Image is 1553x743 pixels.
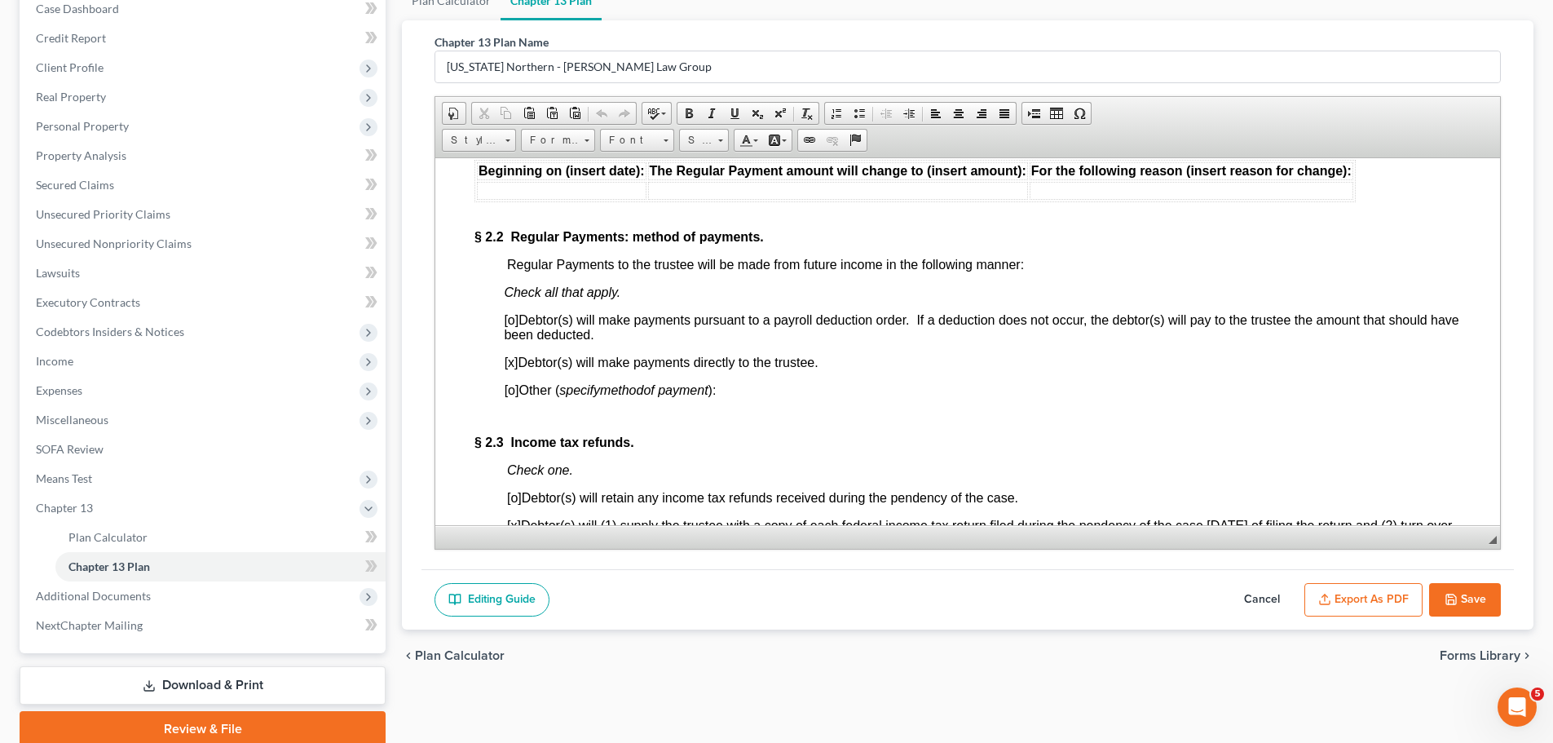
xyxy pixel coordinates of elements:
a: Unlink [821,130,844,151]
a: Format [521,129,595,152]
a: Paste from Word [563,103,586,124]
a: Table [1045,103,1068,124]
a: NextChapter Mailing [23,611,386,640]
a: Undo [590,103,613,124]
i: chevron_right [1520,649,1533,662]
a: Bold [677,103,700,124]
a: Secured Claims [23,170,386,200]
a: Property Analysis [23,141,386,170]
span: Forms Library [1440,649,1520,662]
span: Credit Report [36,31,106,45]
a: Align Left [924,103,947,124]
span: Personal Property [36,119,129,133]
span: Expenses [36,383,82,397]
span: Chapter 13 [36,501,93,515]
iframe: Intercom live chat [1498,688,1537,727]
span: [x] [72,360,86,374]
span: Case Dashboard [36,2,119,15]
a: Document Properties [443,103,465,124]
span: Additional Documents [36,589,151,603]
a: Increase Indent [898,103,920,124]
a: Size [679,129,729,152]
a: Plan Calculator [55,523,386,552]
span: Font [601,130,658,151]
span: Income [36,354,73,368]
span: Chapter 13 Plan [68,559,150,573]
a: Decrease Indent [875,103,898,124]
button: chevron_left Plan Calculator [402,649,505,662]
a: Unsecured Nonpriority Claims [23,229,386,259]
input: Enter name... [435,51,1500,82]
span: Real Property [36,90,106,104]
span: Miscellaneous [36,413,108,427]
span: Format [522,130,579,151]
a: Superscript [769,103,792,124]
a: Insert Page Break for Printing [1022,103,1045,124]
span: Plan Calculator [415,649,505,662]
button: Export as PDF [1304,583,1423,617]
a: Insert/Remove Numbered List [825,103,848,124]
a: Editing Guide [435,583,549,617]
i: chevron_left [402,649,415,662]
a: Link [798,130,821,151]
a: Insert/Remove Bulleted List [848,103,871,124]
span: Executory Contracts [36,295,140,309]
span: Client Profile [36,60,104,74]
span: Debtor(s) will (1) supply the trustee with a copy of each federal income tax return filed during ... [72,360,1017,418]
label: Chapter 13 Plan Name [435,33,549,51]
span: Styles [443,130,500,151]
a: Subscript [746,103,769,124]
span: Lawsuits [36,266,80,280]
a: Chapter 13 Plan [55,552,386,582]
span: Property Analysis [36,148,126,162]
span: Unsecured Priority Claims [36,207,170,221]
a: Cut [472,103,495,124]
a: Lawsuits [23,259,386,288]
a: Paste [518,103,540,124]
a: Paste as plain text [540,103,563,124]
a: Anchor [844,130,867,151]
span: NextChapter Mailing [36,618,143,632]
span: 5 [1531,688,1544,701]
a: Italic [700,103,723,124]
a: Center [947,103,970,124]
a: Justify [993,103,1016,124]
a: Spell Checker [642,103,671,124]
button: Forms Library chevron_right [1440,649,1533,662]
button: Cancel [1226,583,1298,617]
a: Copy [495,103,518,124]
a: Align Right [970,103,993,124]
span: Plan Calculator [68,530,148,544]
a: Credit Report [23,24,386,53]
span: Resize [1489,536,1497,544]
a: Insert Special Character [1068,103,1091,124]
a: Background Color [763,130,792,151]
a: Styles [442,129,516,152]
a: Executory Contracts [23,288,386,317]
span: SOFA Review [36,442,104,456]
span: Secured Claims [36,178,114,192]
span: Unsecured Nonpriority Claims [36,237,192,250]
a: Font [600,129,674,152]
